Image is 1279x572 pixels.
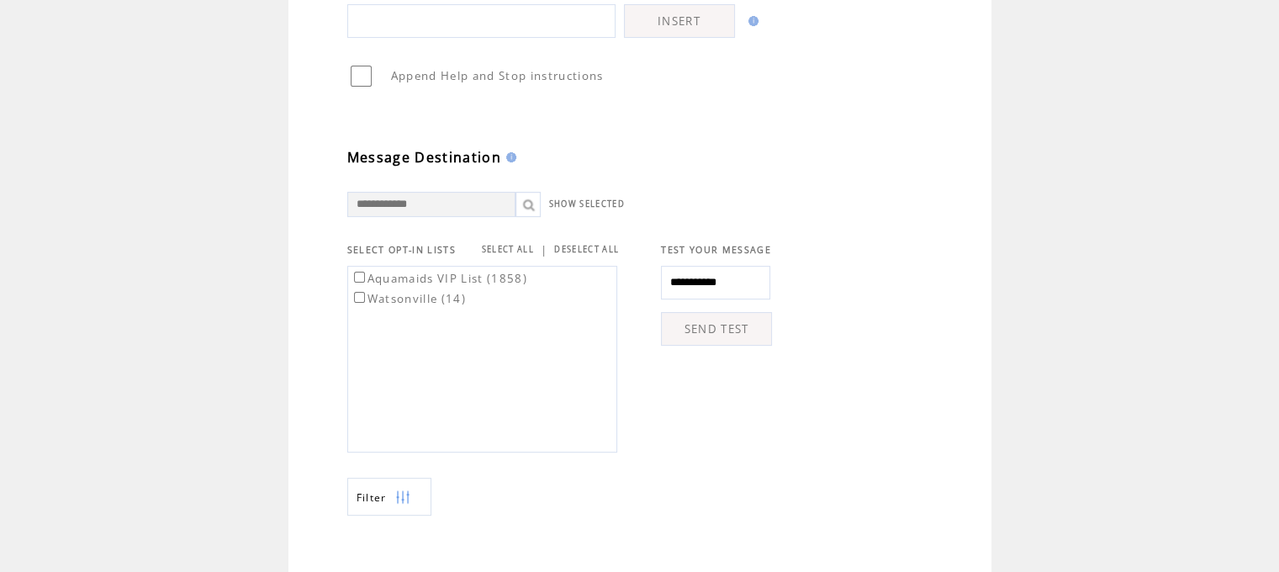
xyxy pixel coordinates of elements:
span: Show filters [357,490,387,505]
img: help.gif [743,16,758,26]
label: Aquamaids VIP List (1858) [351,271,527,286]
a: Filter [347,478,431,516]
label: Watsonville (14) [351,291,466,306]
img: filters.png [395,479,410,516]
img: help.gif [501,152,516,162]
a: INSERT [624,4,735,38]
span: Message Destination [347,148,501,167]
span: | [541,242,547,257]
a: SHOW SELECTED [549,199,625,209]
span: TEST YOUR MESSAGE [661,244,771,256]
a: SELECT ALL [482,244,534,255]
input: Watsonville (14) [354,292,365,303]
input: Aquamaids VIP List (1858) [354,272,365,283]
a: SEND TEST [661,312,772,346]
span: Append Help and Stop instructions [391,68,604,83]
span: SELECT OPT-IN LISTS [347,244,456,256]
a: DESELECT ALL [554,244,619,255]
